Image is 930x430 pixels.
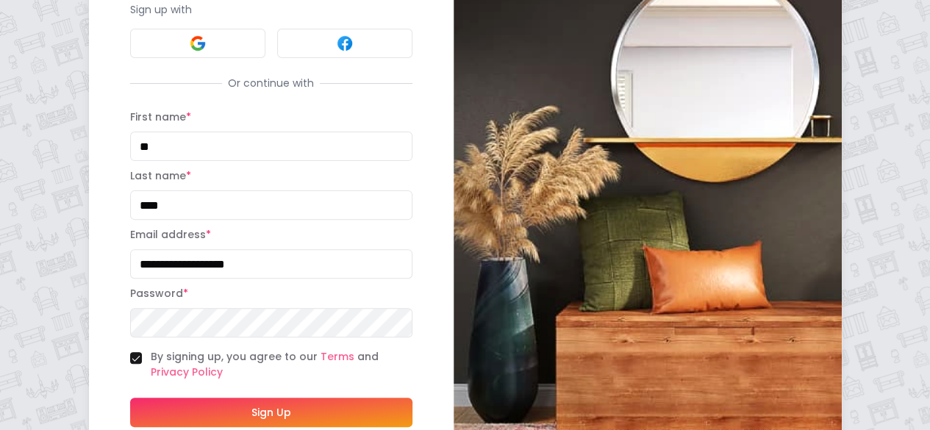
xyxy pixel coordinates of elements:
[336,35,354,52] img: Facebook signin
[130,398,412,427] button: Sign Up
[321,349,354,364] a: Terms
[130,2,412,17] p: Sign up with
[189,35,207,52] img: Google signin
[222,76,320,90] span: Or continue with
[151,349,412,380] label: By signing up, you agree to our and
[130,286,188,301] label: Password
[130,110,191,124] label: First name
[130,168,191,183] label: Last name
[151,365,223,379] a: Privacy Policy
[130,227,211,242] label: Email address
